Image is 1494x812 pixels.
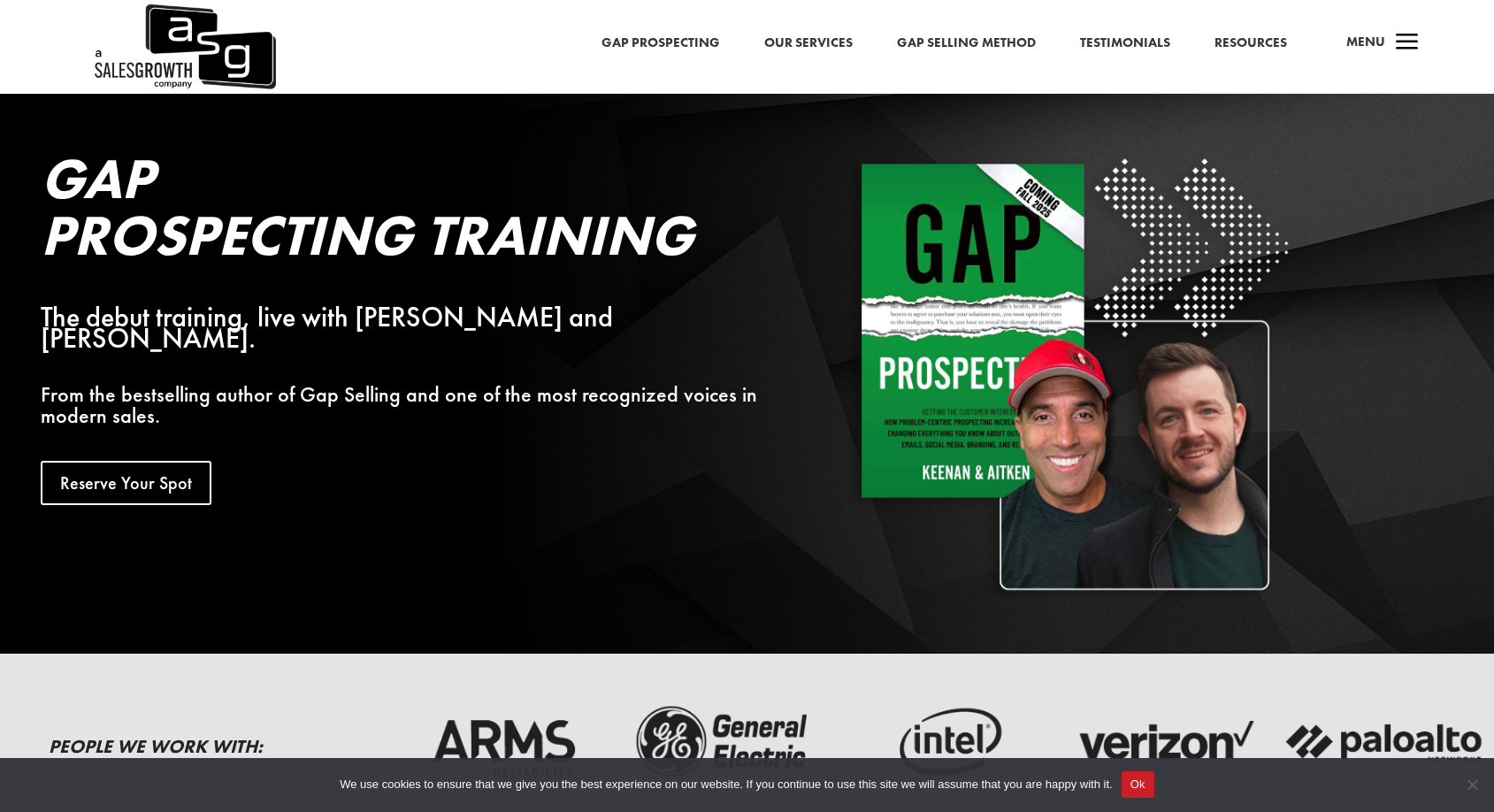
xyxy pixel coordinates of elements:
a: Our Services [764,32,853,55]
img: palato-networks-logo-dark [1283,701,1486,783]
img: verizon-logo-dark [1063,701,1266,783]
img: ge-logo-dark [623,701,825,783]
img: arms-reliability-logo-dark [402,701,605,783]
img: intel-logo-dark [843,701,1046,783]
p: From the bestselling author of Gap Selling and one of the most recognized voices in modern sales. [41,384,771,426]
a: Resources [1214,32,1287,55]
a: Gap Prospecting [601,32,720,55]
span: No [1463,776,1481,793]
a: Testimonials [1080,32,1170,55]
div: The debut training, live with [PERSON_NAME] and [PERSON_NAME]. [41,307,771,349]
span: We use cookies to ensure that we give you the best experience on our website. If you continue to ... [340,776,1112,793]
a: Reserve Your Spot [41,461,211,505]
img: Square White - Shadow [849,150,1296,597]
span: Menu [1346,33,1385,50]
a: Gap Selling Method [897,32,1036,55]
button: Ok [1122,771,1154,798]
span: a [1390,26,1425,61]
h2: Gap Prospecting Training [41,150,771,272]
